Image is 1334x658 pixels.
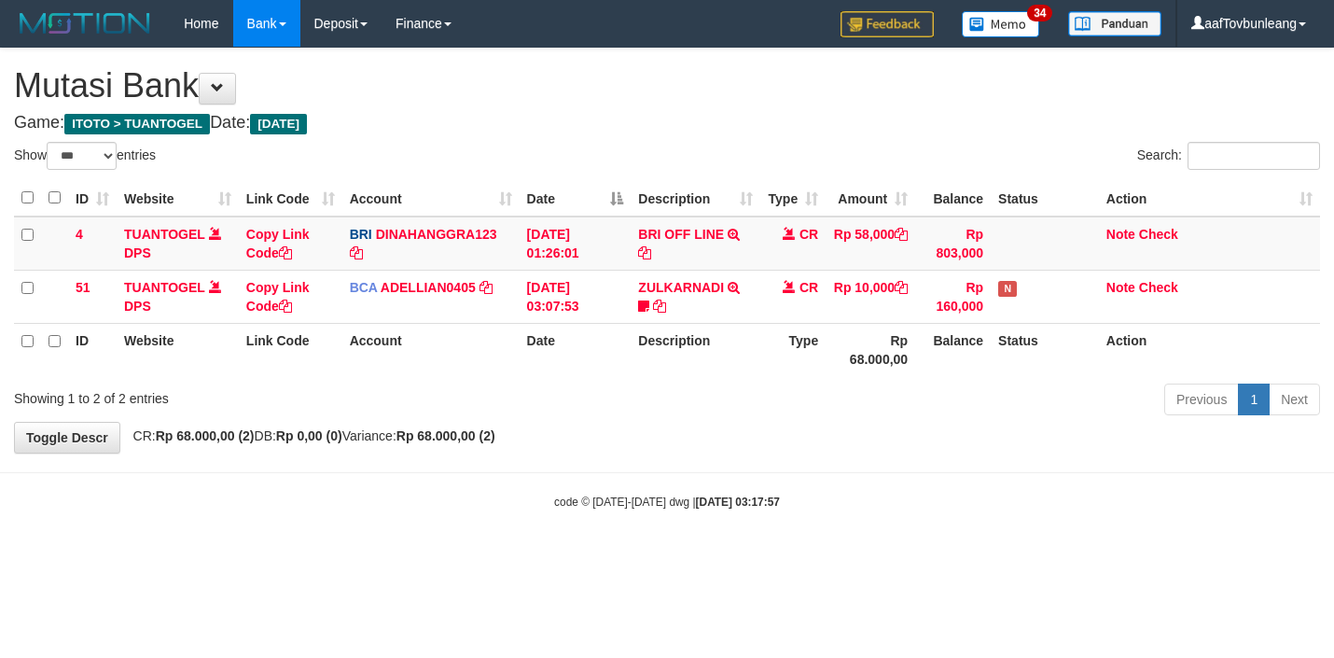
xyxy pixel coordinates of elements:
[381,280,476,295] a: ADELLIAN0405
[1139,227,1178,242] a: Check
[14,422,120,454] a: Toggle Descr
[1238,384,1270,415] a: 1
[638,280,724,295] a: ZULKARNADI
[962,11,1040,37] img: Button%20Memo.svg
[14,9,156,37] img: MOTION_logo.png
[915,323,991,376] th: Balance
[124,227,205,242] a: TUANTOGEL
[915,180,991,217] th: Balance
[520,217,632,271] td: [DATE] 01:26:01
[117,180,239,217] th: Website: activate to sort column ascending
[841,11,934,37] img: Feedback.jpg
[760,323,826,376] th: Type
[479,280,493,295] a: Copy ADELLIAN0405 to clipboard
[342,323,520,376] th: Account
[826,217,915,271] td: Rp 58,000
[520,270,632,323] td: [DATE] 03:07:53
[246,227,310,260] a: Copy Link Code
[239,180,342,217] th: Link Code: activate to sort column ascending
[1027,5,1052,21] span: 34
[276,428,342,443] strong: Rp 0,00 (0)
[799,227,818,242] span: CR
[250,114,307,134] span: [DATE]
[117,270,239,323] td: DPS
[1188,142,1320,170] input: Search:
[64,114,210,134] span: ITOTO > TUANTOGEL
[638,245,651,260] a: Copy BRI OFF LINE to clipboard
[1269,384,1320,415] a: Next
[376,227,497,242] a: DINAHANGGRA123
[246,280,310,314] a: Copy Link Code
[915,270,991,323] td: Rp 160,000
[68,180,117,217] th: ID: activate to sort column ascending
[117,217,239,271] td: DPS
[895,280,908,295] a: Copy Rp 10,000 to clipboard
[638,227,724,242] a: BRI OFF LINE
[76,280,90,295] span: 51
[14,142,156,170] label: Show entries
[14,114,1320,133] h4: Game: Date:
[350,227,372,242] span: BRI
[1139,280,1178,295] a: Check
[799,280,818,295] span: CR
[895,227,908,242] a: Copy Rp 58,000 to clipboard
[1099,323,1320,376] th: Action
[653,299,666,314] a: Copy ZULKARNADI to clipboard
[760,180,826,217] th: Type: activate to sort column ascending
[998,281,1017,297] span: Has Note
[915,217,991,271] td: Rp 803,000
[76,227,83,242] span: 4
[520,323,632,376] th: Date
[554,496,780,509] small: code © [DATE]-[DATE] dwg |
[124,428,495,443] span: CR: DB: Variance:
[826,180,915,217] th: Amount: activate to sort column ascending
[991,180,1099,217] th: Status
[47,142,117,170] select: Showentries
[239,323,342,376] th: Link Code
[631,180,760,217] th: Description: activate to sort column ascending
[826,270,915,323] td: Rp 10,000
[68,323,117,376] th: ID
[1068,11,1161,36] img: panduan.png
[1099,180,1320,217] th: Action: activate to sort column ascending
[1164,384,1239,415] a: Previous
[1106,227,1135,242] a: Note
[631,323,760,376] th: Description
[696,496,780,509] strong: [DATE] 03:17:57
[14,382,542,408] div: Showing 1 to 2 of 2 entries
[124,280,205,295] a: TUANTOGEL
[991,323,1099,376] th: Status
[520,180,632,217] th: Date: activate to sort column descending
[826,323,915,376] th: Rp 68.000,00
[1106,280,1135,295] a: Note
[14,67,1320,105] h1: Mutasi Bank
[342,180,520,217] th: Account: activate to sort column ascending
[1137,142,1320,170] label: Search:
[396,428,495,443] strong: Rp 68.000,00 (2)
[156,428,255,443] strong: Rp 68.000,00 (2)
[350,280,378,295] span: BCA
[117,323,239,376] th: Website
[350,245,363,260] a: Copy DINAHANGGRA123 to clipboard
